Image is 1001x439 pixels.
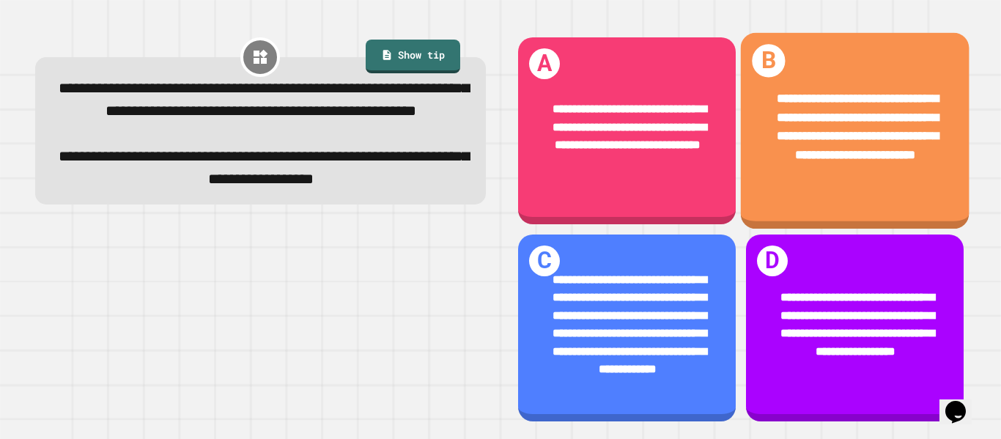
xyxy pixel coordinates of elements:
h1: D [757,246,788,277]
iframe: chat widget [939,380,986,424]
a: Show tip [366,40,459,73]
h1: B [752,44,785,77]
h1: C [529,246,561,277]
h1: A [529,48,561,80]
